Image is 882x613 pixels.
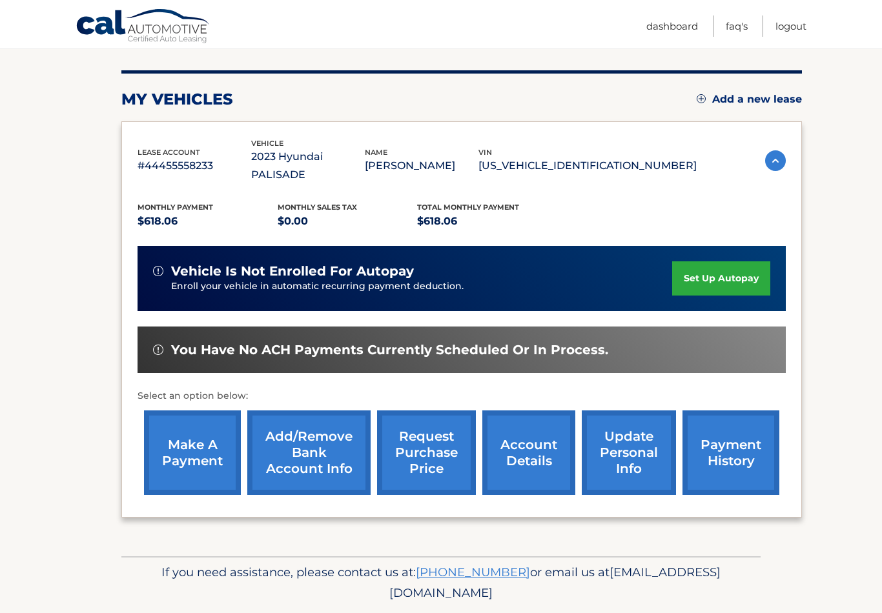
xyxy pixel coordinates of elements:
[144,410,241,495] a: make a payment
[417,212,557,230] p: $618.06
[171,279,672,294] p: Enroll your vehicle in automatic recurring payment deduction.
[251,139,283,148] span: vehicle
[482,410,575,495] a: account details
[389,565,721,600] span: [EMAIL_ADDRESS][DOMAIN_NAME]
[138,388,786,404] p: Select an option below:
[251,148,365,184] p: 2023 Hyundai PALISADE
[153,266,163,276] img: alert-white.svg
[478,148,492,157] span: vin
[278,212,418,230] p: $0.00
[138,212,278,230] p: $618.06
[377,410,476,495] a: request purchase price
[417,203,519,212] span: Total Monthly Payment
[138,157,251,175] p: #44455558233
[278,203,357,212] span: Monthly sales Tax
[153,345,163,355] img: alert-white.svg
[697,93,802,106] a: Add a new lease
[365,157,478,175] p: [PERSON_NAME]
[672,261,770,296] a: set up autopay
[697,94,706,103] img: add.svg
[247,410,371,495] a: Add/Remove bank account info
[582,410,676,495] a: update personal info
[478,157,697,175] p: [US_VEHICLE_IDENTIFICATION_NUMBER]
[416,565,530,579] a: [PHONE_NUMBER]
[171,263,414,279] span: vehicle is not enrolled for autopay
[171,342,608,358] span: You have no ACH payments currently scheduled or in process.
[121,90,233,109] h2: my vehicles
[138,203,213,212] span: Monthly Payment
[765,150,786,171] img: accordion-active.svg
[682,410,779,495] a: payment history
[365,148,387,157] span: name
[130,562,752,603] p: If you need assistance, please contact us at: or email us at
[138,148,200,157] span: lease account
[726,15,748,37] a: FAQ's
[76,8,211,46] a: Cal Automotive
[775,15,806,37] a: Logout
[646,15,698,37] a: Dashboard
